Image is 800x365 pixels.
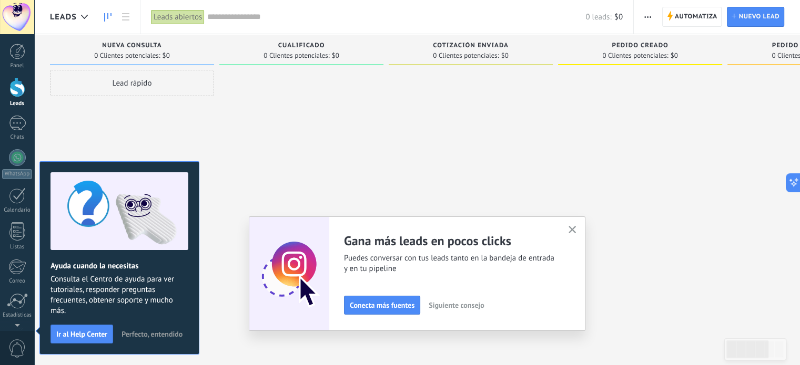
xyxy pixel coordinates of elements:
span: 0 leads: [585,12,611,22]
div: Nueva consulta [55,42,209,51]
span: 0 Clientes potenciales: [433,53,499,59]
span: Perfecto, entendido [121,330,183,338]
div: Lead rápido [50,70,214,96]
span: Consulta el Centro de ayuda para ver tutoriales, responder preguntas frecuentes, obtener soporte ... [50,274,188,316]
div: Correo [2,278,33,285]
span: $0 [332,53,339,59]
div: Cualificado [225,42,378,51]
div: Cotización enviada [394,42,548,51]
div: Leads abiertos [151,9,205,25]
a: Lista [117,7,135,27]
div: Estadísticas [2,312,33,319]
div: Listas [2,244,33,251]
a: Nuevo lead [727,7,784,27]
button: Conecta más fuentes [344,296,420,315]
div: Chats [2,134,33,141]
span: 0 Clientes potenciales: [264,53,329,59]
a: Automatiza [662,7,722,27]
span: Leads [50,12,77,22]
span: Cotización enviada [433,42,509,49]
h2: Ayuda cuando la necesitas [50,261,188,271]
span: 0 Clientes potenciales: [94,53,160,59]
span: 0 Clientes potenciales: [602,53,668,59]
div: Panel [2,62,33,69]
a: Leads [99,7,117,27]
span: Automatiza [675,7,717,26]
button: Perfecto, entendido [117,326,187,342]
div: WhatsApp [2,169,32,179]
span: Nuevo lead [738,7,779,26]
span: Ir al Help Center [56,330,107,338]
div: Leads [2,100,33,107]
button: Siguiente consejo [424,297,489,313]
span: $0 [614,12,623,22]
h2: Gana más leads en pocos clicks [344,233,555,249]
span: $0 [671,53,678,59]
span: Puedes conversar con tus leads tanto en la bandeja de entrada y en tu pipeline [344,253,555,274]
span: Conecta más fuentes [350,301,414,309]
div: Calendario [2,207,33,214]
div: Pedido creado [563,42,717,51]
span: $0 [163,53,170,59]
span: Pedido creado [612,42,668,49]
span: Nueva consulta [102,42,161,49]
button: Ir al Help Center [50,325,113,343]
span: $0 [501,53,509,59]
button: Más [640,7,655,27]
span: Cualificado [278,42,325,49]
span: Siguiente consejo [429,301,484,309]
